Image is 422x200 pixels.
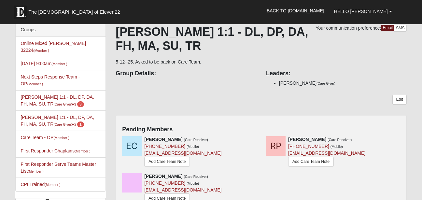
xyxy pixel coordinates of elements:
[53,102,76,106] small: (Care Giver )
[144,150,221,156] a: [EMAIL_ADDRESS][DOMAIN_NAME]
[21,115,94,127] a: [PERSON_NAME] 1:1 - DL, DP, DA, FH, MA, SU, TR(Care Giver) 1
[394,25,407,32] a: SMS
[21,74,80,86] a: Next Steps Response Team - OP(Member )
[288,144,329,149] a: [PHONE_NUMBER]
[10,2,141,19] a: The [DEMOGRAPHIC_DATA] of Eleven22
[279,80,407,87] li: [PERSON_NAME]
[144,157,190,167] a: Add Care Team Note
[21,162,96,174] a: First Responder Serve Teams Master List(Member )
[266,70,407,77] h4: Leaders:
[28,169,43,173] small: (Member )
[77,121,84,127] span: number of pending members
[331,145,343,149] small: (Mobile)
[45,183,60,187] small: (Member )
[28,9,120,15] span: The [DEMOGRAPHIC_DATA] of Eleven22
[116,70,256,77] h4: Group Details:
[381,25,394,31] a: Email
[316,25,381,31] span: Your communication preference:
[51,62,67,66] small: (Member )
[144,180,185,186] a: [PHONE_NUMBER]
[144,187,221,193] a: [EMAIL_ADDRESS][DOMAIN_NAME]
[77,101,84,107] span: number of pending members
[116,25,406,53] h1: [PERSON_NAME] 1:1 - DL, DP, DA, FH, MA, SU, TR
[262,3,329,19] a: Back to [DOMAIN_NAME]
[14,6,27,19] img: Eleven22 logo
[53,136,69,140] small: (Member )
[334,9,388,14] span: Hello [PERSON_NAME]
[144,174,182,179] strong: [PERSON_NAME]
[316,81,335,85] small: (Care Giver)
[21,41,86,53] a: Online Mixed [PERSON_NAME] 32224(Member )
[288,137,326,142] strong: [PERSON_NAME]
[144,137,182,142] strong: [PERSON_NAME]
[27,82,43,86] small: (Member )
[392,95,406,104] a: Edit
[288,157,334,167] a: Add Care Team Note
[288,150,365,156] a: [EMAIL_ADDRESS][DOMAIN_NAME]
[21,148,90,153] a: First Responder Chaplains(Member )
[184,138,208,142] small: (Care Receiver)
[122,126,400,133] h4: Pending Members
[21,182,60,187] a: CPI Trained(Member )
[184,175,208,179] small: (Care Receiver)
[21,94,94,107] a: [PERSON_NAME] 1:1 - DL, DP, DA, FH, MA, SU, TR(Care Giver) 3
[53,122,76,126] small: (Care Giver )
[328,138,352,142] small: (Care Receiver)
[75,149,90,153] small: (Member )
[187,181,199,185] small: (Mobile)
[21,135,69,140] a: Care Team - OP(Member )
[21,61,67,66] a: [DATE] 9:00am(Member )
[33,49,49,52] small: (Member )
[329,3,397,20] a: Hello [PERSON_NAME]
[16,23,105,37] div: Groups
[144,144,185,149] a: [PHONE_NUMBER]
[187,145,199,149] small: (Mobile)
